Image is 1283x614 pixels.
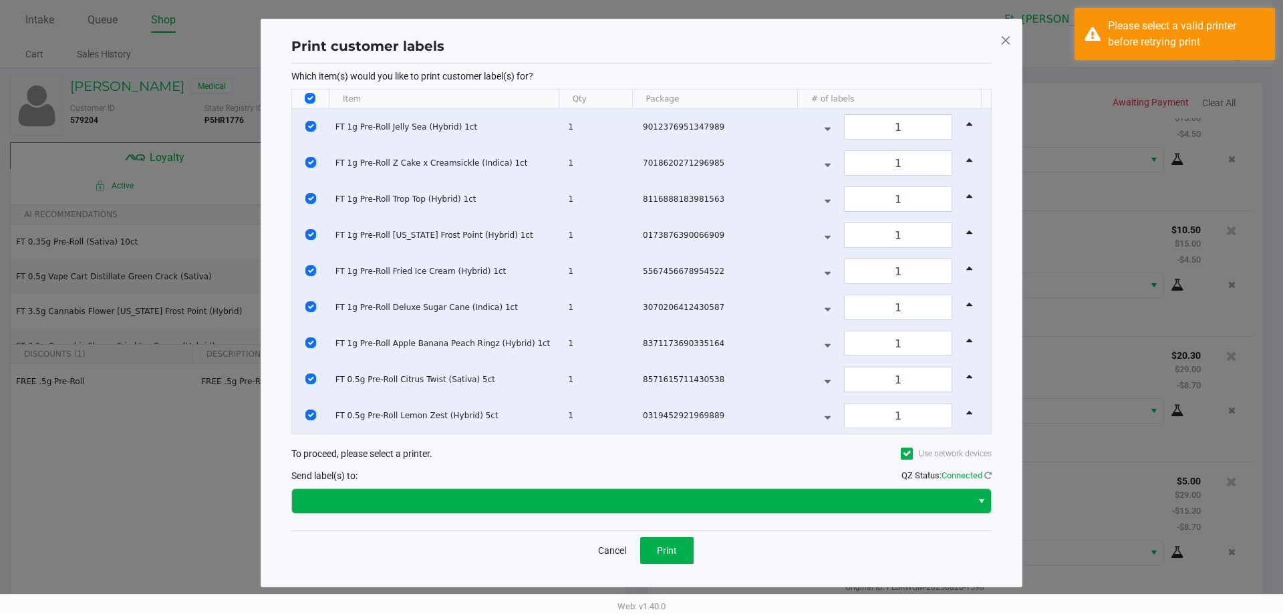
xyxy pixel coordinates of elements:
input: Select Row [305,410,316,420]
td: 8571615711430538 [637,361,805,398]
td: FT 1g Pre-Roll Apple Banana Peach Ringz (Hybrid) 1ct [329,325,563,361]
td: 0319452921969889 [637,398,805,434]
td: 5567456678954522 [637,253,805,289]
button: Select [972,489,991,513]
td: 1 [562,253,637,289]
td: 1 [562,361,637,398]
td: FT 1g Pre-Roll Jelly Sea (Hybrid) 1ct [329,109,563,145]
input: Select Row [305,373,316,384]
td: 1 [562,325,637,361]
th: Package [632,90,797,109]
td: 0173876390066909 [637,217,805,253]
label: Use network devices [901,448,992,460]
td: FT 1g Pre-Roll [US_STATE] Frost Point (Hybrid) 1ct [329,217,563,253]
td: FT 1g Pre-Roll Z Cake x Creamsickle (Indica) 1ct [329,145,563,181]
th: Qty [559,90,632,109]
input: Select All Rows [305,93,315,104]
span: To proceed, please select a printer. [291,448,432,459]
td: 1 [562,109,637,145]
span: Connected [942,470,982,480]
td: FT 1g Pre-Roll Trop Top (Hybrid) 1ct [329,181,563,217]
div: Data table [292,90,991,434]
td: 8371173690335164 [637,325,805,361]
span: Print [657,545,677,556]
td: FT 0.5g Pre-Roll Lemon Zest (Hybrid) 5ct [329,398,563,434]
input: Select Row [305,157,316,168]
td: 7018620271296985 [637,145,805,181]
button: Cancel [589,537,635,564]
span: Send label(s) to: [291,470,358,481]
th: Item [329,90,559,109]
input: Select Row [305,229,316,240]
td: 1 [562,217,637,253]
td: 9012376951347989 [637,109,805,145]
td: 1 [562,145,637,181]
td: 3070206412430587 [637,289,805,325]
input: Select Row [305,301,316,312]
input: Select Row [305,337,316,348]
td: 8116888183981563 [637,181,805,217]
input: Select Row [305,121,316,132]
th: # of labels [797,90,981,109]
td: 1 [562,181,637,217]
td: 1 [562,398,637,434]
p: Which item(s) would you like to print customer label(s) for? [291,70,992,82]
h1: Print customer labels [291,36,444,56]
td: FT 1g Pre-Roll Fried Ice Cream (Hybrid) 1ct [329,253,563,289]
span: QZ Status: [901,470,992,480]
td: FT 1g Pre-Roll Deluxe Sugar Cane (Indica) 1ct [329,289,563,325]
div: Please select a valid printer before retrying print [1108,18,1265,50]
button: Print [640,537,694,564]
td: 1 [562,289,637,325]
span: Web: v1.40.0 [617,601,666,611]
input: Select Row [305,265,316,276]
td: FT 0.5g Pre-Roll Citrus Twist (Sativa) 5ct [329,361,563,398]
input: Select Row [305,193,316,204]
